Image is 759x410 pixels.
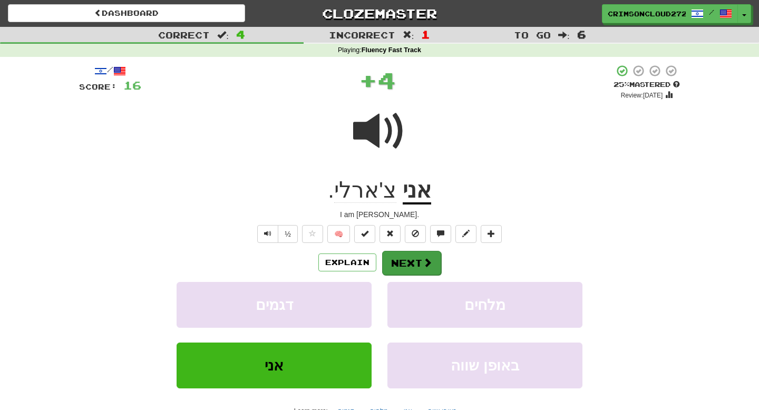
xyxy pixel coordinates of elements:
[79,82,117,91] span: Score:
[328,178,402,203] span: .
[257,225,278,243] button: Play sentence audio (ctl+space)
[614,80,629,89] span: 25 %
[79,64,141,77] div: /
[481,225,502,243] button: Add to collection (alt+a)
[558,31,570,40] span: :
[334,178,396,203] span: צ'ארלי
[261,4,498,23] a: Clozemaster
[403,31,414,40] span: :
[256,297,293,313] span: דגמים
[327,225,350,243] button: 🧠
[387,282,582,328] button: מלחים
[577,28,586,41] span: 6
[123,79,141,92] span: 16
[602,4,738,23] a: CrimsonCloud2724 /
[362,46,421,54] strong: Fluency Fast Track
[451,357,519,374] span: באופן שווה
[614,80,680,90] div: Mastered
[79,209,680,220] div: I am [PERSON_NAME].
[464,297,505,313] span: מלחים
[709,8,714,16] span: /
[177,282,372,328] button: דגמים
[430,225,451,243] button: Discuss sentence (alt+u)
[236,28,245,41] span: 4
[421,28,430,41] span: 1
[217,31,229,40] span: :
[377,67,396,93] span: 4
[608,9,686,18] span: CrimsonCloud2724
[255,225,298,243] div: Text-to-speech controls
[265,357,284,374] span: אני
[387,343,582,388] button: באופן שווה
[278,225,298,243] button: ½
[354,225,375,243] button: Set this sentence to 100% Mastered (alt+m)
[302,225,323,243] button: Favorite sentence (alt+f)
[405,225,426,243] button: Ignore sentence (alt+i)
[455,225,476,243] button: Edit sentence (alt+d)
[8,4,245,22] a: Dashboard
[621,92,663,99] small: Review: [DATE]
[379,225,401,243] button: Reset to 0% Mastered (alt+r)
[382,251,441,275] button: Next
[359,64,377,96] span: +
[514,30,551,40] span: To go
[158,30,210,40] span: Correct
[403,178,431,204] u: אני
[329,30,395,40] span: Incorrect
[177,343,372,388] button: אני
[318,253,376,271] button: Explain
